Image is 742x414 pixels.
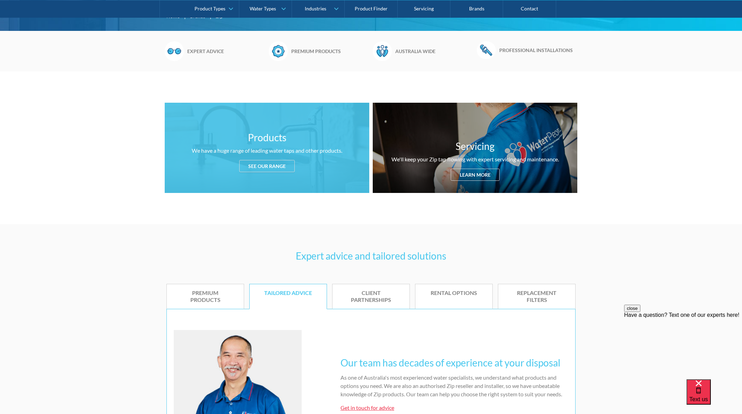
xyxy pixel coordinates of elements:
div: Product Types [195,6,225,11]
a: Get in touch for advice [340,404,394,411]
h6: Australia wide [395,48,473,55]
img: Waterpeople Symbol [373,41,392,61]
div: Premium products [177,289,233,304]
h6: Professional installations [499,47,577,54]
iframe: podium webchat widget prompt [624,305,742,388]
img: Glasses [165,41,184,61]
h3: Our team has decades of experience at your disposal [340,355,568,370]
img: Badge [269,41,288,61]
div: Learn more [451,169,500,181]
div: See our range [239,160,295,172]
a: ProductsWe have a huge range of leading water taps and other products.See our range [165,103,369,193]
h3: Expert advice and tailored solutions [166,248,576,263]
p: As one of Australia's most experienced water specialists, we understand what products and options... [340,373,568,398]
div: Replacement filters [509,289,565,304]
div: Rental options [426,289,482,297]
div: Water Types [250,6,276,11]
div: Client partnerships [343,289,399,304]
img: Wrench [477,41,496,59]
div: We have a huge range of leading water taps and other products. [192,146,342,155]
iframe: podium webchat widget bubble [687,379,742,414]
a: ServicingWe'll keep your Zip tap flowing with expert servicing and maintenance.Learn more [373,103,577,193]
div: Tailored advice [260,289,316,297]
div: Industries [305,6,326,11]
h6: Premium products [291,48,369,55]
div: We'll keep your Zip tap flowing with expert servicing and maintenance. [391,155,559,163]
h6: Expert advice [187,48,265,55]
h3: Products [248,130,286,145]
h3: Servicing [456,139,494,153]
